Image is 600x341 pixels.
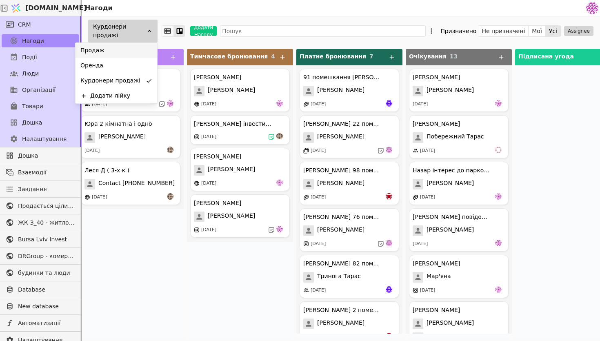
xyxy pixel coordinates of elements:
[201,227,216,234] div: [DATE]
[413,241,428,247] div: [DATE]
[303,194,309,200] img: affiliate-program.svg
[2,18,79,31] a: CRM
[300,69,399,112] div: 91 помешкання [PERSON_NAME][PERSON_NAME][DATE]Яр
[303,73,381,82] div: 91 помешкання [PERSON_NAME]
[303,288,309,293] img: people.svg
[194,227,200,233] img: instagram.svg
[440,25,476,37] div: Призначено
[518,53,574,60] span: Підписана угода
[311,334,326,341] div: [DATE]
[317,179,364,189] span: [PERSON_NAME]
[300,208,399,252] div: [PERSON_NAME] 76 помешкання [PERSON_NAME][PERSON_NAME][DATE]de
[2,250,79,263] a: DRGroup - комерційна нерухоомість
[427,272,451,283] span: Мар'яна
[22,37,44,45] span: Нагоди
[409,115,509,158] div: [PERSON_NAME]Побережний Тарас[DATE]vi
[303,213,381,221] div: [PERSON_NAME] 76 помешкання [PERSON_NAME]
[201,101,216,108] div: [DATE]
[478,25,529,37] button: Не призначені
[190,115,290,145] div: [PERSON_NAME] інвестиція 1к - 36.6[DATE]an
[2,266,79,279] a: будинки та люди
[409,53,447,60] span: Очікування
[2,233,79,246] a: Bursa Lviv Invest
[2,283,79,296] a: Database
[18,302,75,311] span: New database
[427,132,484,143] span: Побережний Тарас
[98,132,146,143] span: [PERSON_NAME]
[84,120,152,128] div: Юра 2 кімнатна і одно
[2,216,79,229] a: ЖК З_40 - житлова та комерційна нерухомість класу Преміум
[386,333,392,339] img: bo
[194,73,241,82] div: [PERSON_NAME]
[495,193,502,200] img: de
[22,102,43,111] span: Товари
[271,53,275,60] span: 4
[317,272,361,283] span: Тринога Тарас
[201,134,216,140] div: [DATE]
[303,241,309,247] img: instagram.svg
[194,101,200,107] img: online-store.svg
[276,226,283,232] img: de
[311,287,326,294] div: [DATE]
[80,76,140,85] span: Курдонери продажі
[190,69,290,112] div: [PERSON_NAME][PERSON_NAME][DATE]de
[22,69,39,78] span: Люди
[82,3,113,13] h2: Нагоди
[84,194,90,200] img: online-store.svg
[194,152,241,161] div: [PERSON_NAME]
[167,100,173,107] img: de
[369,53,373,60] span: 7
[18,218,75,227] span: ЖК З_40 - житлова та комерційна нерухомість класу Преміум
[420,194,435,201] div: [DATE]
[413,306,460,314] div: [PERSON_NAME]
[300,162,399,205] div: [PERSON_NAME] 98 помешкання [PERSON_NAME][PERSON_NAME][DATE]bo
[81,162,180,205] div: Леся Д ( 3-х к )Contact [PHONE_NUMBER][DATE]an
[2,132,79,145] a: Налаштування
[311,101,326,108] div: [DATE]
[386,286,392,293] img: Яр
[194,134,200,140] img: instagram.svg
[220,25,426,37] input: Пошук
[413,120,460,128] div: [PERSON_NAME]
[2,51,79,64] a: Події
[303,101,309,107] img: affiliate-program.svg
[8,0,82,16] a: [DOMAIN_NAME]
[427,319,474,329] span: [PERSON_NAME]
[80,46,104,55] span: Продаж
[10,0,22,16] img: Logo
[18,185,47,194] span: Завдання
[413,259,460,268] div: [PERSON_NAME]
[427,179,474,189] span: [PERSON_NAME]
[88,20,158,42] div: Курдонери продажі
[276,179,283,186] img: de
[2,183,79,196] a: Завдання
[84,147,100,154] div: [DATE]
[2,34,79,47] a: Нагоди
[427,86,474,96] span: [PERSON_NAME]
[495,100,502,107] img: de
[529,25,546,37] button: Мої
[2,100,79,113] a: Товари
[450,53,458,60] span: 13
[420,147,435,154] div: [DATE]
[92,101,107,108] div: [DATE]
[18,285,75,294] span: Database
[413,148,418,154] img: people.svg
[190,26,217,36] button: Додати Нагоду
[409,69,509,112] div: [PERSON_NAME][PERSON_NAME][DATE]de
[495,240,502,246] img: de
[194,120,271,128] div: [PERSON_NAME] інвестиція 1к - 36.6
[317,132,364,143] span: [PERSON_NAME]
[409,255,509,298] div: [PERSON_NAME]Мар'яна[DATE]de
[98,179,175,189] span: Contact [PHONE_NUMBER]
[2,83,79,96] a: Організації
[311,194,326,201] div: [DATE]
[84,101,90,107] img: people.svg
[25,3,87,13] span: [DOMAIN_NAME]
[92,194,107,201] div: [DATE]
[18,252,75,261] span: DRGroup - комерційна нерухоомість
[386,240,392,246] img: de
[564,26,593,36] button: Assignee
[208,165,255,176] span: [PERSON_NAME]
[300,53,366,60] span: Платне бронювання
